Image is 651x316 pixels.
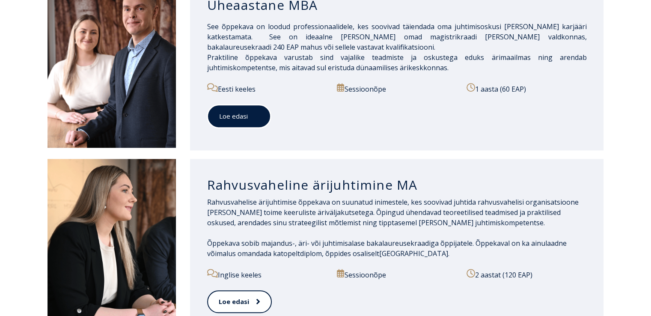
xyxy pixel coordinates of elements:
[207,238,567,258] span: Õppekaval on ka ainulaadne võimalus omandada ka
[322,249,379,258] span: , õppides osaliselt
[379,249,448,258] span: [GEOGRAPHIC_DATA]
[207,238,474,248] span: Õppekava sobib majandus-, äri- või juhtimisalase bakalaureusekraadiga õppijatele.
[467,269,586,280] p: 2 aastat (120 EAP)
[207,177,587,193] h3: Rahvusvaheline ärijuhtimine MA
[281,249,322,258] span: topeltdiplom
[467,83,586,94] p: 1 aasta (60 EAP)
[207,83,327,94] p: Eesti keeles
[207,197,579,227] span: Rahvusvahelise ärijuhtimise õppekava on suunatud inimestele, kes soovivad juhtida rahvusvahelisi ...
[448,249,449,258] span: .
[337,269,457,280] p: Sessioonõpe
[207,22,587,52] span: See õppekava on loodud professionaalidele, kes soovivad täiendada oma juhtimisoskusi [PERSON_NAME...
[207,290,272,313] a: Loe edasi
[207,104,271,128] a: Loe edasi
[207,269,327,280] p: Inglise keeles
[337,83,457,94] p: Sessioonõpe
[207,53,587,72] span: Praktiline õppekava varustab sind vajalike teadmiste ja oskustega eduks ärimaailmas ning arendab ...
